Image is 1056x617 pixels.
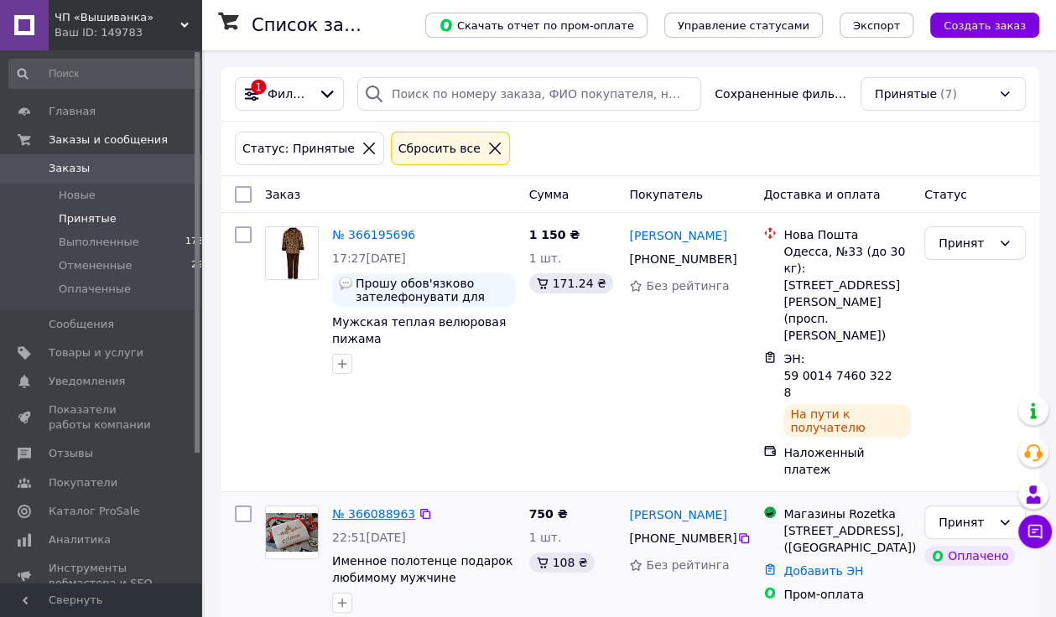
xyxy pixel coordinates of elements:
span: Доставка и оплата [763,188,880,201]
span: Заказ [265,188,300,201]
span: Отзывы [49,446,93,461]
span: Заказы и сообщения [49,132,168,148]
span: 1 150 ₴ [529,228,580,241]
span: Сообщения [49,317,114,332]
span: Товары и услуги [49,345,143,360]
a: № 366195696 [332,228,415,241]
span: Сумма [529,188,570,201]
span: 1738 [185,235,209,250]
img: Фото товару [266,513,318,552]
span: Аналитика [49,532,111,547]
span: Принятые [59,211,117,226]
a: [PERSON_NAME] [629,227,726,244]
button: Управление статусами [664,13,823,38]
div: Принят [939,513,991,531]
span: Выполненные [59,235,139,250]
span: 17:27[DATE] [332,251,406,265]
span: Оплаченные [59,282,131,297]
h1: Список заказов [252,15,396,35]
div: Статус: Принятые [239,139,358,158]
span: 22:51[DATE] [332,531,406,544]
span: Скачать отчет по пром-оплате [439,18,634,33]
span: Покупатели [49,475,117,490]
img: :speech_balloon: [339,277,352,290]
div: На пути к получателю [783,404,911,438]
span: Фильтры [268,86,311,102]
img: Фото товару [275,227,309,279]
div: [STREET_ADDRESS], ([GEOGRAPHIC_DATA]) [783,522,911,556]
input: Поиск [8,59,211,89]
span: 1 шт. [529,531,562,544]
a: Добавить ЭН [783,564,863,578]
span: Главная [49,104,96,119]
span: ЧП «Вышиванка» [55,10,180,25]
div: [PHONE_NUMBER] [626,247,736,271]
button: Чат с покупателем [1018,515,1052,548]
span: Экспорт [853,19,900,32]
div: Сбросить все [395,139,484,158]
span: Принятые [875,86,937,102]
input: Поиск по номеру заказа, ФИО покупателя, номеру телефона, Email, номеру накладной [357,77,701,111]
span: ЭН: 59 0014 7460 3228 [783,352,892,399]
button: Создать заказ [930,13,1039,38]
div: Принят [939,234,991,252]
span: Покупатель [629,188,703,201]
div: Оплачено [924,546,1015,566]
a: № 366088963 [332,507,415,521]
span: Заказы [49,161,90,176]
span: Показатели работы компании [49,402,155,433]
div: Пром-оплата [783,586,911,603]
span: Каталог ProSale [49,504,139,519]
div: Ваш ID: 149783 [55,25,201,40]
span: Отмененные [59,258,132,273]
span: (7) [940,87,957,101]
span: Без рейтинга [646,558,729,572]
div: Магазины Rozetka [783,506,911,522]
a: [PERSON_NAME] [629,506,726,523]
span: Уведомления [49,374,125,389]
span: Сохраненные фильтры: [715,86,847,102]
span: 750 ₴ [529,507,568,521]
span: Управление статусами [678,19,809,32]
a: Фото товару [265,226,319,280]
div: Одесса, №33 (до 30 кг): [STREET_ADDRESS][PERSON_NAME] (просп. [PERSON_NAME]) [783,243,911,344]
span: 1 шт. [529,251,562,265]
span: Прошу обов'язково зателефонувати для уточнення розміру [356,277,509,303]
div: 171.24 ₴ [529,273,613,293]
a: Фото товару [265,506,319,559]
button: Скачать отчет по пром-оплате [425,13,648,38]
div: Наложенный платеж [783,444,911,478]
div: Нова Пошта [783,226,911,243]
button: Экспорт [840,13,913,38]
span: Статус [924,188,967,201]
span: Создать заказ [944,19,1026,32]
span: Новые [59,188,96,203]
a: Именное полотенце подарок любимому мужчине [PERSON_NAME] [332,554,512,601]
span: Инструменты вебмастера и SEO [49,561,155,591]
span: 296 [191,258,209,273]
div: 108 ₴ [529,552,595,573]
div: [PHONE_NUMBER] [626,526,736,550]
span: Без рейтинга [646,279,729,293]
a: Мужская теплая велюровая пижама [332,315,506,345]
a: Создать заказ [913,18,1039,31]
